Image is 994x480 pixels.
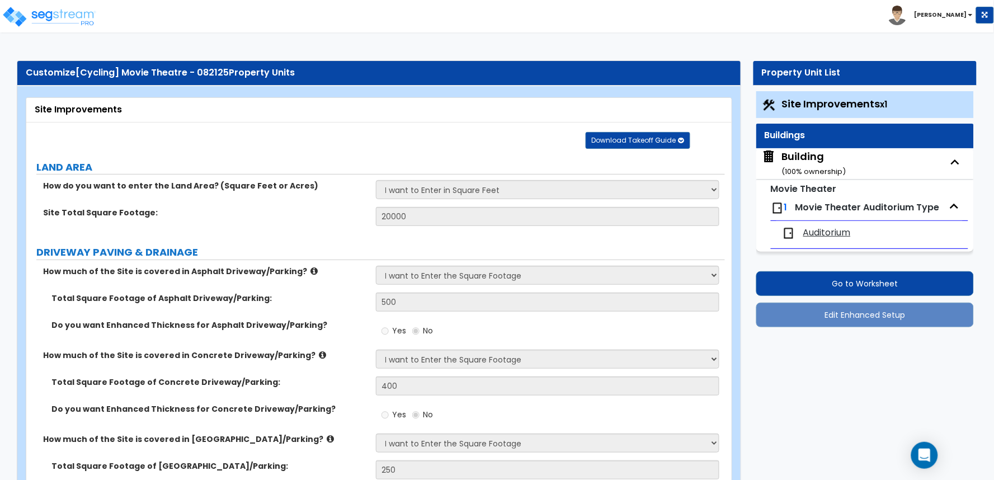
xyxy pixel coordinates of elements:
input: Yes [381,409,389,421]
b: [PERSON_NAME] [915,11,967,19]
div: Open Intercom Messenger [911,442,938,469]
span: Building [762,149,846,178]
img: door.png [771,201,784,215]
span: [Cycling] Movie Theatre - 082125 [76,66,229,79]
span: 1 [784,201,788,214]
span: Yes [393,325,407,336]
span: Download Takeoff Guide [592,135,676,145]
div: Customize Property Units [26,67,732,79]
i: click for more info! [319,351,326,359]
img: avatar.png [888,6,907,25]
img: building.svg [762,149,776,164]
img: Construction.png [762,98,776,112]
label: Total Square Footage of Asphalt Driveway/Parking: [51,293,368,304]
label: How do you want to enter the Land Area? (Square Feet or Acres) [43,180,368,191]
span: No [423,325,434,336]
span: Yes [393,409,407,420]
label: Total Square Footage of Concrete Driveway/Parking: [51,377,368,388]
small: Movie Theater [771,182,837,195]
label: Do you want Enhanced Thickness for Concrete Driveway/Parking? [51,403,368,415]
label: How much of the Site is covered in [GEOGRAPHIC_DATA]/Parking? [43,434,368,445]
button: Download Takeoff Guide [586,132,690,149]
span: No [423,409,434,420]
label: DRIVEWAY PAVING & DRAINAGE [36,245,725,260]
small: x1 [880,98,888,110]
label: How much of the Site is covered in Asphalt Driveway/Parking? [43,266,368,277]
label: How much of the Site is covered in Concrete Driveway/Parking? [43,350,368,361]
button: Edit Enhanced Setup [756,303,974,327]
span: Auditorium [803,227,851,239]
div: Site Improvements [35,103,723,116]
input: No [412,409,420,421]
label: Do you want Enhanced Thickness for Asphalt Driveway/Parking? [51,319,368,331]
i: click for more info! [327,435,334,443]
input: No [412,325,420,337]
label: Total Square Footage of [GEOGRAPHIC_DATA]/Parking: [51,460,368,472]
span: Movie Theater Auditorium Type [795,201,940,214]
div: Building [782,149,846,178]
div: Property Unit List [762,67,968,79]
button: Go to Worksheet [756,271,974,296]
img: logo_pro_r.png [2,6,97,28]
span: Site Improvements [782,97,888,111]
label: Site Total Square Footage: [43,207,368,218]
small: ( 100 % ownership) [782,166,846,177]
i: click for more info! [310,267,318,275]
div: Buildings [765,129,965,142]
label: LAND AREA [36,160,725,175]
img: door.png [782,227,795,240]
input: Yes [381,325,389,337]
